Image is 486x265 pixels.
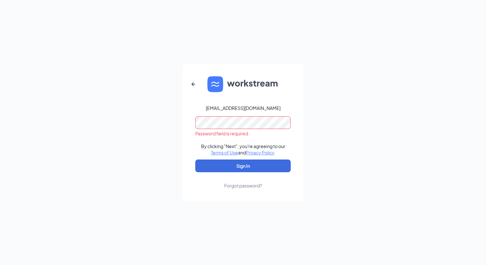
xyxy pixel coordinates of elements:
[224,182,262,189] div: Forgot password?
[186,77,201,92] button: ArrowLeftNew
[224,172,262,189] a: Forgot password?
[190,80,197,88] svg: ArrowLeftNew
[211,150,238,155] a: Terms of Use
[201,143,285,156] div: By clicking "Next", you're agreeing to our and .
[246,150,274,155] a: Privacy Policy
[195,130,291,137] div: Password field is required
[206,105,281,111] div: [EMAIL_ADDRESS][DOMAIN_NAME]
[195,160,291,172] button: Sign In
[207,76,279,92] img: WS logo and Workstream text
